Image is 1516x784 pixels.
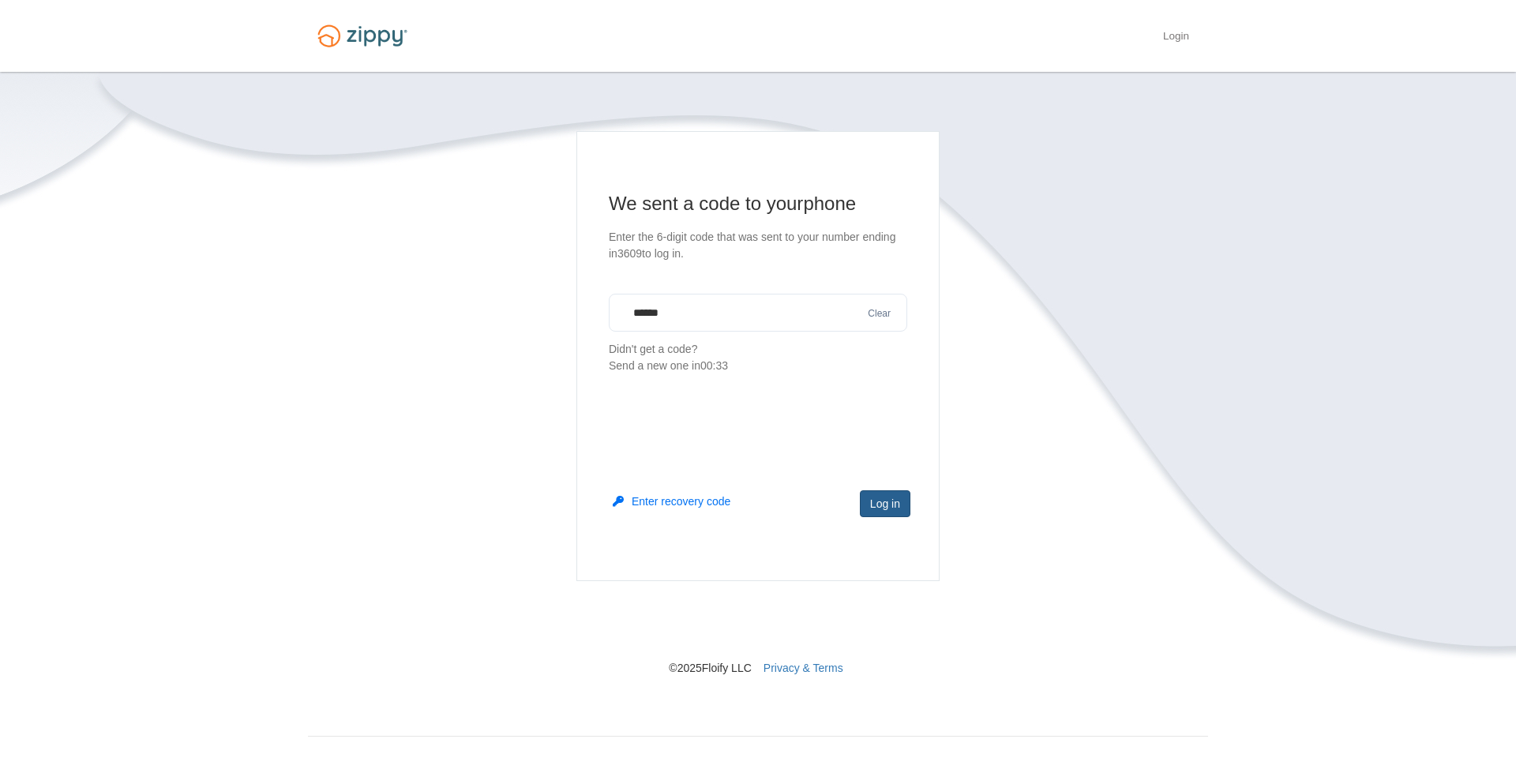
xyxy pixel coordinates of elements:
[613,493,730,509] button: Enter recovery code
[860,490,910,517] button: Log in
[764,662,843,674] a: Privacy & Terms
[863,306,895,321] button: Clear
[308,581,1208,676] nav: © 2025 Floify LLC
[1163,30,1189,46] a: Login
[609,191,907,216] h1: We sent a code to your phone
[609,341,907,374] p: Didn't get a code?
[609,358,907,374] div: Send a new one in 00:33
[609,229,907,262] p: Enter the 6-digit code that was sent to your number ending in 3609 to log in.
[308,17,417,54] img: Logo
